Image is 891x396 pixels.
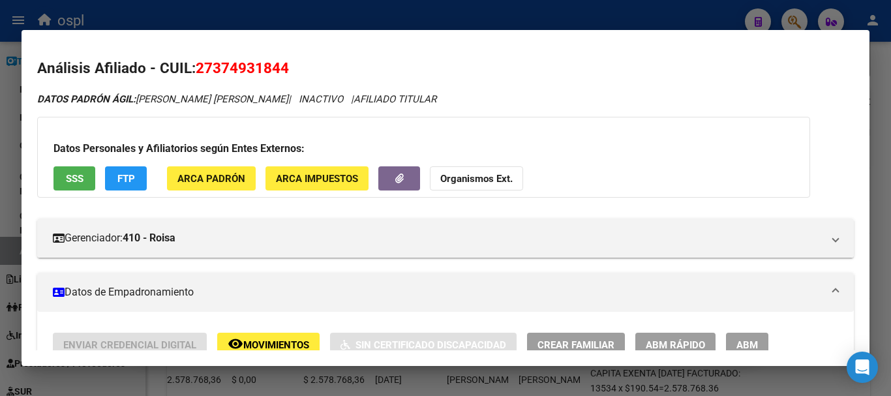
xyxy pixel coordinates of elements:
mat-panel-title: Datos de Empadronamiento [53,284,823,300]
button: ARCA Impuestos [265,166,369,190]
button: SSS [53,166,95,190]
strong: Organismos Ext. [440,173,513,185]
button: Movimientos [217,333,320,357]
button: Crear Familiar [527,333,625,357]
mat-panel-title: Gerenciador: [53,230,823,246]
button: Sin Certificado Discapacidad [330,333,517,357]
button: FTP [105,166,147,190]
div: Open Intercom Messenger [847,352,878,383]
button: ABM [726,333,768,357]
button: ARCA Padrón [167,166,256,190]
button: ABM Rápido [635,333,716,357]
span: FTP [117,173,135,185]
span: ABM Rápido [646,339,705,351]
span: Sin Certificado Discapacidad [355,339,506,351]
h2: Análisis Afiliado - CUIL: [37,57,854,80]
span: ARCA Impuestos [276,173,358,185]
button: Organismos Ext. [430,166,523,190]
span: ARCA Padrón [177,173,245,185]
button: Enviar Credencial Digital [53,333,207,357]
span: Enviar Credencial Digital [63,339,196,351]
mat-icon: remove_red_eye [228,336,243,352]
mat-expansion-panel-header: Gerenciador:410 - Roisa [37,219,854,258]
span: [PERSON_NAME] [PERSON_NAME] [37,93,288,105]
span: SSS [66,173,83,185]
i: | INACTIVO | [37,93,436,105]
span: Crear Familiar [537,339,614,351]
span: Movimientos [243,339,309,351]
span: ABM [736,339,758,351]
h3: Datos Personales y Afiliatorios según Entes Externos: [53,141,794,157]
mat-expansion-panel-header: Datos de Empadronamiento [37,273,854,312]
strong: 410 - Roisa [123,230,175,246]
span: 27374931844 [196,59,289,76]
span: AFILIADO TITULAR [354,93,436,105]
strong: DATOS PADRÓN ÁGIL: [37,93,136,105]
